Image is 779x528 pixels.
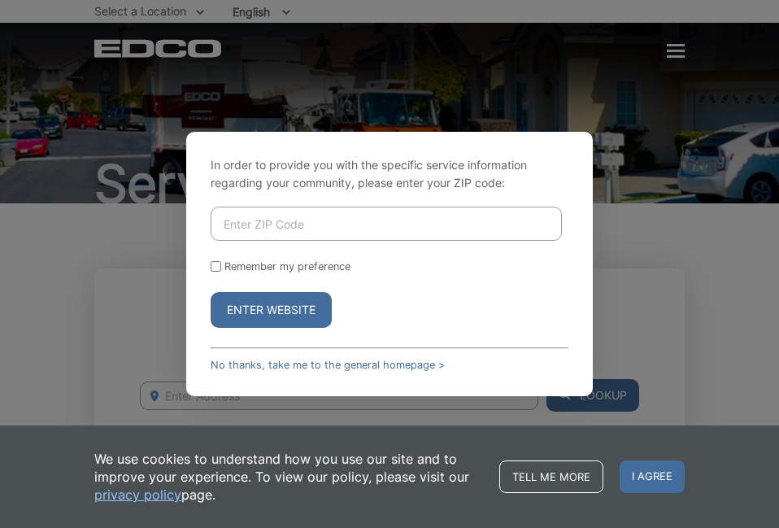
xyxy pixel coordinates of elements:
p: In order to provide you with the specific service information regarding your community, please en... [211,156,568,192]
input: Enter ZIP Code [211,207,562,241]
span: I agree [620,460,685,493]
label: Remember my preference [224,260,350,273]
button: Enter Website [211,292,332,328]
a: privacy policy [94,486,181,504]
a: No thanks, take me to the general homepage > [211,359,445,371]
p: We use cookies to understand how you use our site and to improve your experience. To view our pol... [94,450,483,504]
a: Tell me more [499,460,603,493]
